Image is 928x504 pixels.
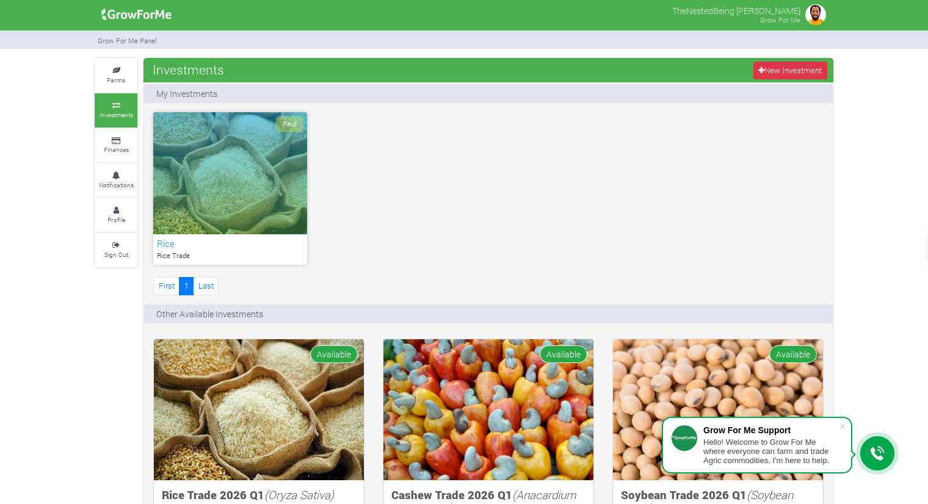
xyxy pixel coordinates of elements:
img: growforme image [803,2,828,27]
span: Investments [150,57,227,82]
a: New Investment [753,62,827,79]
a: 1 [179,277,194,295]
nav: Page Navigation [153,277,219,295]
a: First [153,277,179,295]
img: growforme image [154,339,364,480]
img: growforme image [613,339,823,480]
p: Other Available Investments [156,308,263,320]
a: Sign Out [95,233,137,267]
a: Notifications [95,164,137,197]
a: Farms [95,59,137,92]
span: Available [769,345,817,363]
a: Profile [95,198,137,232]
small: Investments [100,110,133,119]
span: Available [540,345,587,363]
a: Last [193,277,219,295]
small: Grow For Me Panel [98,36,157,45]
a: Investments [95,93,137,127]
p: My Investments [156,87,217,100]
img: growforme image [97,2,176,27]
small: Grow For Me [760,15,800,24]
a: Paid Rice Rice Trade [153,112,307,265]
i: (Oryza Sativa) [264,487,334,502]
small: Profile [107,215,125,224]
div: Grow For Me Support [703,425,839,435]
h6: Rice [157,238,303,249]
span: Paid [276,117,303,132]
small: Sign Out [104,250,128,259]
img: growforme image [383,339,593,480]
h5: Rice Trade 2026 Q1 [162,488,356,502]
small: Finances [104,145,129,154]
small: Farms [107,76,125,84]
small: Notifications [99,181,134,189]
div: Hello! Welcome to Grow For Me where everyone can farm and trade Agric commodities. I'm here to help. [703,437,839,465]
p: TheNestedBeing [PERSON_NAME] [672,2,800,17]
span: Available [310,345,358,363]
p: Rice Trade [157,251,303,261]
a: Finances [95,129,137,162]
